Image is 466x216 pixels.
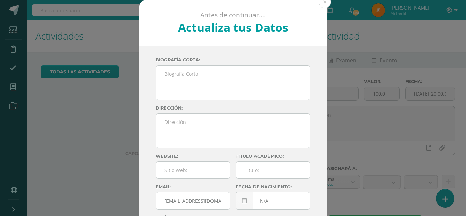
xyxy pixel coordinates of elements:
[156,105,310,111] label: Dirección:
[156,57,310,62] label: Biografía corta:
[236,184,310,189] label: Fecha de nacimiento:
[156,192,230,209] input: Correo Electronico:
[236,192,310,209] input: Fecha de Nacimiento:
[158,19,309,35] h2: Actualiza tus Datos
[156,154,230,159] label: Website:
[156,184,230,189] label: Email:
[236,154,310,159] label: Título académico:
[158,11,309,19] p: Antes de continuar....
[156,162,230,178] input: Sitio Web:
[236,162,310,178] input: Titulo:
